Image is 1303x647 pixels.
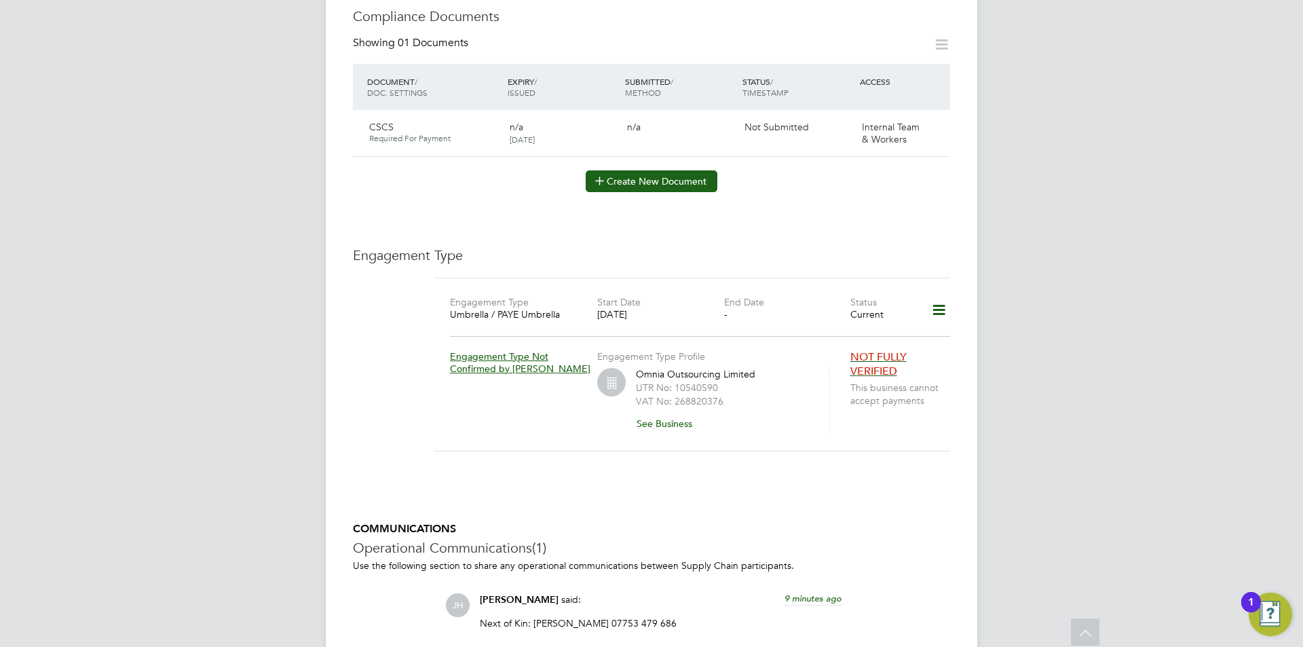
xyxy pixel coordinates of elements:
h3: Operational Communications [353,539,950,557]
span: / [671,76,673,87]
span: / [415,76,417,87]
span: TIMESTAMP [742,87,789,98]
div: DOCUMENT [364,69,504,105]
span: This business cannot accept payments [850,382,956,406]
div: - [724,308,850,320]
span: CSCS [369,121,394,133]
button: Create New Document [586,170,717,192]
h5: COMMUNICATIONS [353,522,950,536]
label: Status [850,296,877,308]
h3: Compliance Documents [353,7,950,25]
button: Open Resource Center, 1 new notification [1249,593,1292,636]
span: DOC. SETTINGS [367,87,428,98]
p: Next of Kin: [PERSON_NAME] 07753 479 686 [480,617,842,629]
span: / [534,76,537,87]
span: Internal Team & Workers [862,121,920,145]
span: ISSUED [508,87,535,98]
label: Engagement Type Profile [597,350,705,363]
p: Use the following section to share any operational communications between Supply Chain participants. [353,559,950,572]
span: NOT FULLY VERIFIED [850,350,907,378]
span: 01 Documents [398,36,468,50]
span: Required For Payment [369,133,499,144]
div: ACCESS [856,69,950,94]
span: [DATE] [510,134,535,145]
div: [DATE] [597,308,723,320]
span: Not Submitted [744,121,809,133]
div: Umbrella / PAYE Umbrella [450,308,576,320]
label: Start Date [597,296,641,308]
div: Showing [353,36,471,50]
span: said: [561,593,581,606]
span: Engagement Type Not Confirmed by [PERSON_NAME] [450,350,590,375]
span: METHOD [625,87,661,98]
div: STATUS [739,69,856,105]
label: VAT No: 268820376 [636,395,723,407]
span: / [770,76,773,87]
span: 9 minutes ago [785,593,842,604]
span: JH [446,593,470,617]
label: Engagement Type [450,296,529,308]
h3: Engagement Type [353,246,950,264]
span: (1) [532,539,546,557]
div: 1 [1248,602,1254,620]
label: UTR No: 10540590 [636,382,718,394]
span: n/a [627,121,641,133]
span: [PERSON_NAME] [480,594,559,606]
div: EXPIRY [504,69,622,105]
label: End Date [724,296,764,308]
span: n/a [510,121,523,133]
div: SUBMITTED [622,69,739,105]
div: Omnia Outsourcing Limited [636,368,812,435]
button: See Business [636,413,703,435]
div: Current [850,308,913,320]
